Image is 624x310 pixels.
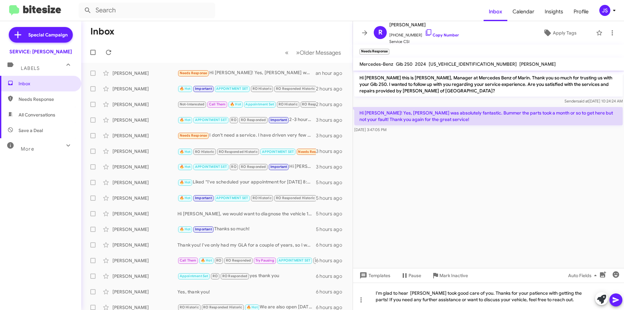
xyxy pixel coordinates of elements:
[19,80,74,87] span: Inbox
[409,270,421,281] span: Pause
[180,274,208,278] span: Appointment Set
[507,2,539,21] a: Calendar
[539,2,568,21] span: Insights
[292,46,345,59] button: Next
[177,272,316,280] div: yes thank you
[315,258,344,263] span: [PERSON_NAME]
[226,258,251,263] span: RO Responded
[316,164,347,170] div: 3 hours ago
[316,273,347,279] div: 6 hours ago
[177,289,316,295] div: Yes, thank you!
[359,61,393,67] span: Mercedes-Benz
[195,87,212,91] span: Important
[316,101,347,108] div: 2 hours ago
[112,226,177,233] div: [PERSON_NAME]
[316,242,347,248] div: 6 hours ago
[300,49,341,56] span: Older Messages
[177,242,316,248] div: Thank you! I've only had my GLA for a couple of years, so I won't be looking for a new car for a ...
[241,165,266,169] span: RO Responded
[316,148,347,155] div: 3 hours ago
[203,305,242,309] span: RO Responded Historic
[112,210,177,217] div: [PERSON_NAME]
[112,148,177,155] div: [PERSON_NAME]
[316,86,347,92] div: 2 hours ago
[177,210,316,217] div: Hi [PERSON_NAME], we would want to diagnose the vehicle 1st to confirm. If the whole trans module...
[253,87,272,91] span: RO Historic
[389,21,459,29] span: [PERSON_NAME]
[177,85,316,92] div: Thanks See you then
[19,127,43,134] span: Save a Deal
[195,118,227,122] span: APPOINTMENT SET
[180,196,191,200] span: 🔥 Hot
[112,86,177,92] div: [PERSON_NAME]
[316,195,347,201] div: 5 hours ago
[563,270,604,281] button: Auto Fields
[28,32,68,38] span: Special Campaign
[180,133,207,138] span: Needs Response
[112,195,177,201] div: [PERSON_NAME]
[21,65,40,71] span: Labels
[316,179,347,186] div: 5 hours ago
[594,5,617,16] button: JS
[396,270,426,281] button: Pause
[253,196,272,200] span: RO Historic
[19,96,74,102] span: Needs Response
[568,2,594,21] a: Profile
[316,70,347,76] div: an hour ago
[79,3,215,18] input: Search
[262,150,294,154] span: APPOINTMENT SET
[358,270,390,281] span: Templates
[180,180,191,184] span: 🔥 Hot
[316,257,347,264] div: 6 hours ago
[429,61,517,67] span: [US_VEHICLE_IDENTIFICATION_NUMBER]
[396,61,412,67] span: Glb 250
[354,127,386,132] span: [DATE] 3:47:05 PM
[112,242,177,248] div: [PERSON_NAME]
[195,150,214,154] span: RO Historic
[177,163,316,170] div: Hi [PERSON_NAME], I can make an appointment for you with the 25% off for the alignment. What is a...
[389,38,459,45] span: Service CSI
[354,107,623,125] p: Hi [PERSON_NAME]! Yes, [PERSON_NAME] was absolutely fantastic. Bummer the parts took a month or s...
[112,132,177,139] div: [PERSON_NAME]
[222,274,247,278] span: RO Responded
[177,257,316,264] div: The transmission filter and fluid change is due
[213,274,218,278] span: RO
[180,71,207,75] span: Needs Response
[316,289,347,295] div: 6 hours ago
[270,165,287,169] span: Important
[180,87,191,91] span: 🔥 Hot
[519,61,556,67] span: [PERSON_NAME]
[247,305,258,309] span: 🔥 Hot
[439,270,468,281] span: Mark Inactive
[425,33,459,37] a: Copy Number
[219,150,258,154] span: RO Responded Historic
[577,99,589,103] span: said at
[112,101,177,108] div: [PERSON_NAME]
[112,164,177,170] div: [PERSON_NAME]
[180,305,199,309] span: RO Historic
[599,5,610,16] div: JS
[354,72,623,97] p: Hi [PERSON_NAME] this is [PERSON_NAME], Manager at Mercedes Benz of Marin. Thank you so much for ...
[177,69,316,77] div: Hi [PERSON_NAME]! Yes, [PERSON_NAME] was absolutely fantastic. Bummer the parts took a month or s...
[230,102,241,106] span: 🔥 Hot
[231,118,236,122] span: RO
[281,46,345,59] nav: Page navigation example
[112,179,177,186] div: [PERSON_NAME]
[276,196,315,200] span: RO Responded Historic
[180,258,197,263] span: Call Them
[180,118,191,122] span: 🔥 Hot
[112,257,177,264] div: [PERSON_NAME]
[484,2,507,21] span: Inbox
[177,147,316,155] div: Inbound Call
[279,258,310,263] span: APPOINTMENT SET
[112,289,177,295] div: [PERSON_NAME]
[316,226,347,233] div: 5 hours ago
[216,196,248,200] span: APPOINTMENT SET
[279,102,298,106] span: RO Historic
[298,150,326,154] span: Needs Response
[112,273,177,279] div: [PERSON_NAME]
[281,46,292,59] button: Previous
[316,132,347,139] div: 3 hours ago
[180,227,191,231] span: 🔥 Hot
